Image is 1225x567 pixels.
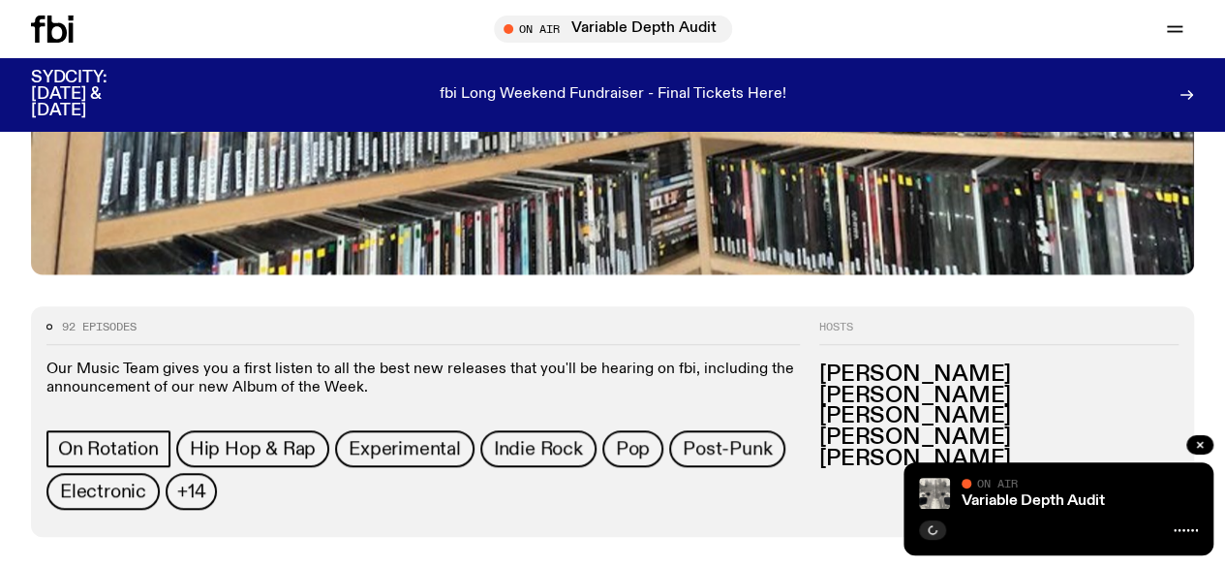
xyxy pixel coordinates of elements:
[683,438,772,459] span: Post-Punk
[46,430,170,467] a: On Rotation
[602,430,663,467] a: Pop
[176,430,329,467] a: Hip Hop & Rap
[480,430,597,467] a: Indie Rock
[919,478,950,509] img: A black and white Rorschach
[819,364,1179,386] h3: [PERSON_NAME]
[335,430,475,467] a: Experimental
[190,438,316,459] span: Hip Hop & Rap
[349,438,461,459] span: Experimental
[46,473,160,510] a: Electronic
[819,322,1179,345] h2: Hosts
[819,406,1179,427] h3: [PERSON_NAME]
[62,322,137,332] span: 92 episodes
[494,16,732,43] button: On AirVariable Depth Audit
[962,493,1105,509] a: Variable Depth Audit
[60,481,146,502] span: Electronic
[977,477,1018,489] span: On Air
[440,86,786,104] p: fbi Long Weekend Fundraiser - Final Tickets Here!
[58,438,159,459] span: On Rotation
[166,473,217,510] button: +14
[494,438,583,459] span: Indie Rock
[819,427,1179,449] h3: [PERSON_NAME]
[31,70,155,119] h3: SYDCITY: [DATE] & [DATE]
[669,430,785,467] a: Post-Punk
[819,386,1179,407] h3: [PERSON_NAME]
[177,481,205,502] span: +14
[616,438,650,459] span: Pop
[819,449,1179,470] h3: [PERSON_NAME]
[46,361,800,397] p: Our Music Team gives you a first listen to all the best new releases that you'll be hearing on fb...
